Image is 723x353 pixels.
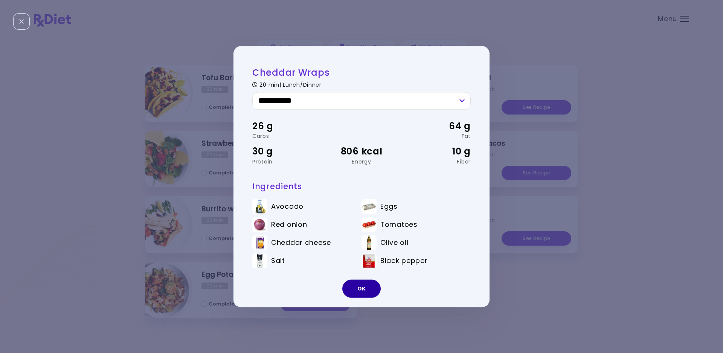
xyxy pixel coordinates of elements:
[252,119,325,133] div: 26 g
[380,202,398,211] span: Eggs
[380,238,408,247] span: Olive oil
[13,13,30,30] div: Close
[325,144,398,159] div: 806 kcal
[325,159,398,164] div: Energy
[252,181,471,191] h3: Ingredients
[252,144,325,159] div: 30 g
[398,144,471,159] div: 10 g
[380,220,418,229] span: Tomatoes
[342,280,381,298] button: OK
[271,202,304,211] span: Avocado
[271,220,307,229] span: Red onion
[398,159,471,164] div: Fiber
[252,80,471,87] div: 20 min | Lunch/Dinner
[271,257,285,265] span: Salt
[271,238,331,247] span: Cheddar cheese
[398,133,471,139] div: Fat
[252,159,325,164] div: Protein
[252,133,325,139] div: Carbs
[380,257,428,265] span: Black pepper
[398,119,471,133] div: 64 g
[252,67,471,78] h2: Cheddar Wraps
